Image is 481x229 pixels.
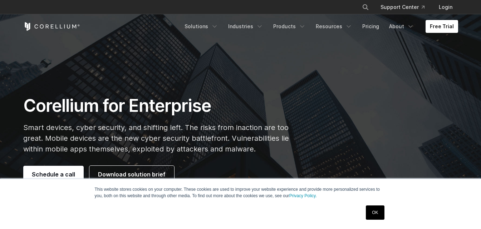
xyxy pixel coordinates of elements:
p: Smart devices, cyber security, and shifting left. The risks from inaction are too great. Mobile d... [23,122,308,154]
span: Schedule a call [32,170,75,179]
a: Products [269,20,310,33]
div: Navigation Menu [353,1,458,14]
a: About [385,20,418,33]
a: Solutions [180,20,222,33]
h1: Corellium for Enterprise [23,95,308,116]
span: Download solution brief [98,170,166,179]
a: Industries [224,20,268,33]
a: Download solution brief [89,166,174,183]
a: OK [366,205,384,220]
a: Resources [311,20,357,33]
a: Schedule a call [23,166,84,183]
a: Corellium Home [23,22,80,31]
div: Navigation Menu [180,20,458,33]
a: Pricing [358,20,383,33]
a: Support Center [375,1,430,14]
p: This website stores cookies on your computer. These cookies are used to improve your website expe... [95,186,387,199]
a: Free Trial [426,20,458,33]
button: Search [359,1,372,14]
a: Login [433,1,458,14]
a: Privacy Policy. [289,193,317,198]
